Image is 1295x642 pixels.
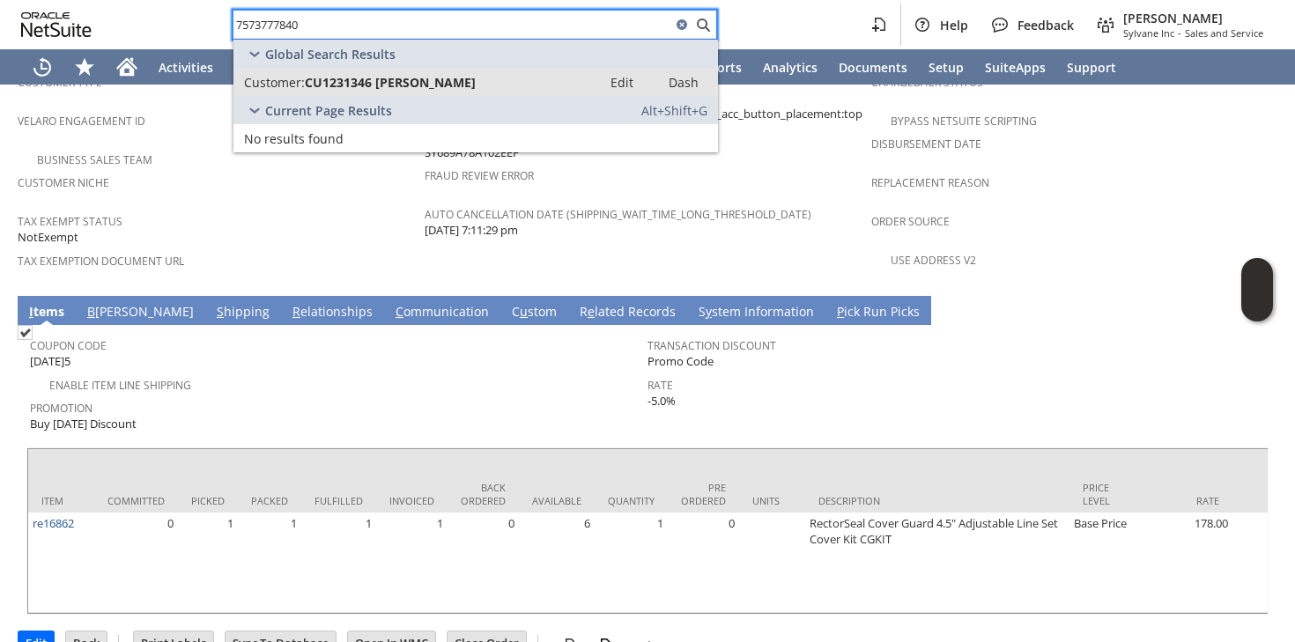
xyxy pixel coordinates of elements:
[1136,513,1232,613] td: 178.00
[871,214,950,229] a: Order Source
[212,303,274,322] a: Shipping
[940,17,968,33] span: Help
[752,494,792,507] div: Units
[681,481,726,507] div: Pre Ordered
[891,114,1037,129] a: Bypass NetSuite Scripting
[871,137,981,151] a: Disbursement Date
[706,303,712,320] span: y
[49,378,191,393] a: Enable Item Line Shipping
[1017,17,1074,33] span: Feedback
[1178,26,1181,40] span: -
[588,303,595,320] span: e
[591,71,653,92] a: Edit:
[1083,481,1122,507] div: Price Level
[314,494,363,507] div: Fulfilled
[425,168,534,183] a: Fraud Review Error
[832,303,924,322] a: Pick Run Picks
[106,49,148,85] a: Home
[425,222,518,239] span: [DATE] 7:11:29 pm
[18,229,78,246] span: NotExempt
[18,254,184,269] a: Tax Exemption Document URL
[694,59,742,76] span: Reports
[32,56,53,77] svg: Recent Records
[763,59,818,76] span: Analytics
[918,49,974,85] a: Setup
[519,513,595,613] td: 6
[292,303,300,320] span: R
[18,114,145,129] a: Velaro Engagement ID
[647,338,776,353] a: Transaction Discount
[668,513,739,613] td: 0
[752,49,828,85] a: Analytics
[21,12,92,37] svg: logo
[191,494,225,507] div: Picked
[37,152,152,167] a: Business Sales Team
[985,59,1046,76] span: SuiteApps
[647,393,676,410] span: -5.0%
[244,130,344,147] span: No results found
[608,494,655,507] div: Quantity
[33,515,74,531] a: re16862
[425,144,519,161] span: SY689A78A102EEF
[692,14,714,35] svg: Search
[532,494,581,507] div: Available
[507,303,561,322] a: Custom
[839,59,907,76] span: Documents
[29,303,33,320] span: I
[391,303,493,322] a: Communication
[25,303,69,322] a: Items
[396,303,403,320] span: C
[30,353,70,370] span: [DATE]5
[233,14,671,35] input: Search
[30,338,107,353] a: Coupon Code
[1241,258,1273,321] iframe: Click here to launch Oracle Guided Learning Help Panel
[694,303,818,322] a: System Information
[217,303,224,320] span: S
[238,513,301,613] td: 1
[301,513,376,613] td: 1
[244,74,305,91] span: Customer:
[178,513,238,613] td: 1
[891,253,976,268] a: Use Address V2
[83,303,198,322] a: B[PERSON_NAME]
[1069,513,1136,613] td: Base Price
[265,102,392,119] span: Current Page Results
[805,513,1069,613] td: RectorSeal Cover Guard 4.5" Adjustable Line Set Cover Kit CGKIT
[30,401,92,416] a: Promotion
[41,494,81,507] div: Item
[107,494,165,507] div: Committed
[233,124,718,152] a: No results found
[461,481,506,507] div: Back Ordered
[376,513,448,613] td: 1
[575,303,680,322] a: Related Records
[251,494,288,507] div: Packed
[818,494,1056,507] div: Description
[425,207,811,222] a: Auto Cancellation Date (shipping_wait_time_long_threshold_date)
[828,49,918,85] a: Documents
[87,303,95,320] span: B
[18,325,33,340] img: Checked
[265,46,396,63] span: Global Search Results
[929,59,964,76] span: Setup
[1123,10,1263,26] span: [PERSON_NAME]
[116,56,137,77] svg: Home
[233,68,718,96] a: Customer:CU1231346 [PERSON_NAME]Edit: Dash:
[595,513,668,613] td: 1
[21,49,63,85] a: Recent Records
[974,49,1056,85] a: SuiteApps
[837,303,844,320] span: P
[63,49,106,85] div: Shortcuts
[288,303,377,322] a: Relationships
[1056,49,1127,85] a: Support
[148,49,224,85] a: Activities
[389,494,434,507] div: Invoiced
[653,71,714,92] a: Dash:
[18,214,122,229] a: Tax Exempt Status
[1123,26,1174,40] span: Sylvane Inc
[159,59,213,76] span: Activities
[448,513,519,613] td: 0
[641,102,707,119] span: Alt+Shift+G
[647,353,714,370] span: Promo Code
[305,74,476,91] span: CU1231346 [PERSON_NAME]
[30,416,137,432] span: Buy [DATE] Discount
